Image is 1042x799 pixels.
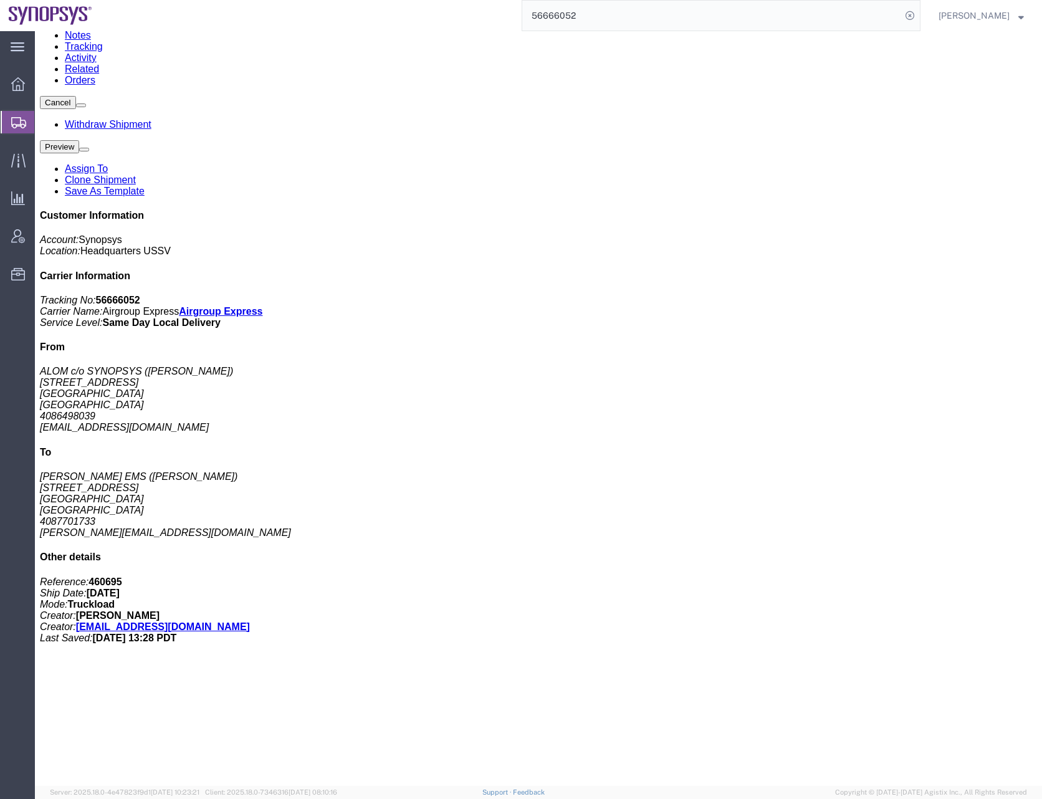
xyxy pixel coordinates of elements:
img: logo [9,6,92,25]
a: Support [482,788,514,796]
span: [DATE] 08:10:16 [289,788,337,796]
input: Search for shipment number, reference number [522,1,901,31]
span: Rafael Chacon [939,9,1010,22]
button: [PERSON_NAME] [938,8,1025,23]
iframe: FS Legacy Container [35,31,1042,786]
span: [DATE] 10:23:21 [151,788,199,796]
span: Client: 2025.18.0-7346316 [205,788,337,796]
a: Feedback [513,788,545,796]
span: Server: 2025.18.0-4e47823f9d1 [50,788,199,796]
span: Copyright © [DATE]-[DATE] Agistix Inc., All Rights Reserved [835,787,1027,798]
